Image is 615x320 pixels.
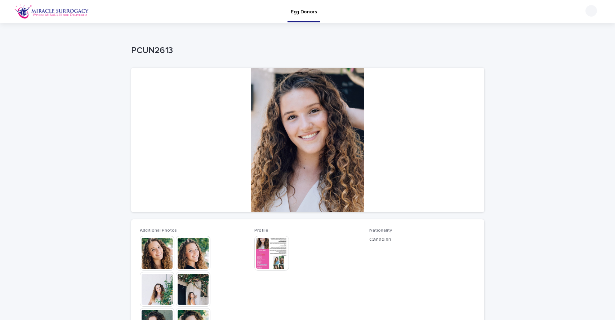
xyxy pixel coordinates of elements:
[14,4,89,19] img: OiFFDOGZQuirLhrlO1ag
[369,236,476,244] p: Canadian
[254,228,268,233] span: Profile
[131,45,481,56] p: PCUN2613
[369,228,392,233] span: Nationality
[140,228,177,233] span: Additional Photos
